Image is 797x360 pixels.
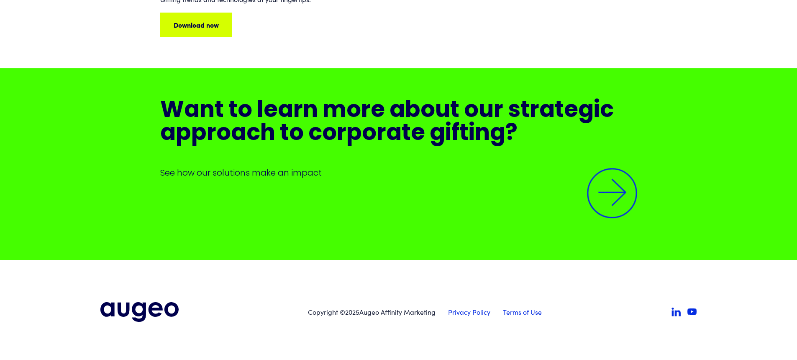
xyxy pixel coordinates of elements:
[154,68,643,260] a: Want to learn more about our strategic approach to corporate gifting?See how our solutions make a...
[308,307,436,317] p: Copyright © Augeo Affinity Marketing
[345,307,359,316] span: 2025
[160,100,637,146] h3: Want to learn more about our strategic approach to corporate gifting?
[503,307,542,316] a: Terms of Use
[160,167,637,179] div: See how our solutions make an impact
[160,13,232,37] a: Download now
[100,302,179,322] img: Augeo logo
[448,307,490,316] a: Privacy Policy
